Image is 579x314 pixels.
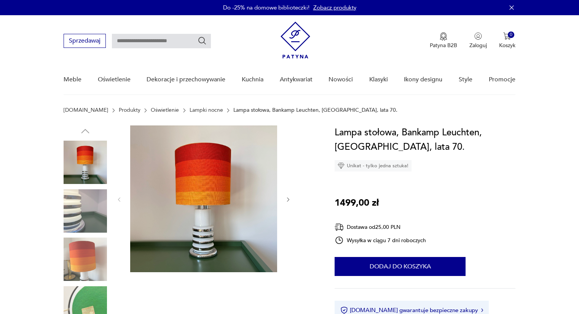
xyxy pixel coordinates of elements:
div: 0 [508,32,514,38]
p: Do -25% na domowe biblioteczki! [223,4,309,11]
button: Dodaj do koszyka [335,257,466,276]
div: Wysyłka w ciągu 7 dni roboczych [335,236,426,245]
a: [DOMAIN_NAME] [64,107,108,113]
a: Oświetlenie [98,65,131,94]
img: Ikona certyfikatu [340,306,348,314]
button: 0Koszyk [499,32,515,49]
p: Koszyk [499,42,515,49]
a: Antykwariat [280,65,313,94]
a: Nowości [329,65,353,94]
p: Zaloguj [469,42,487,49]
button: Sprzedawaj [64,34,106,48]
h1: Lampa stołowa, Bankamp Leuchten, [GEOGRAPHIC_DATA], lata 70. [335,125,515,154]
img: Ikona strzałki w prawo [481,308,483,312]
img: Zdjęcie produktu Lampa stołowa, Bankamp Leuchten, Niemcy, lata 70. [130,125,277,272]
a: Dekoracje i przechowywanie [147,65,225,94]
a: Ikona medaluPatyna B2B [430,32,457,49]
button: Patyna B2B [430,32,457,49]
img: Zdjęcie produktu Lampa stołowa, Bankamp Leuchten, Niemcy, lata 70. [64,141,107,184]
div: Dostawa od 25,00 PLN [335,222,426,232]
button: [DOMAIN_NAME] gwarantuje bezpieczne zakupy [340,306,483,314]
img: Ikona diamentu [338,162,345,169]
img: Zdjęcie produktu Lampa stołowa, Bankamp Leuchten, Niemcy, lata 70. [64,238,107,281]
img: Patyna - sklep z meblami i dekoracjami vintage [281,22,310,59]
a: Ikony designu [404,65,442,94]
a: Klasyki [369,65,388,94]
button: Zaloguj [469,32,487,49]
img: Ikona koszyka [503,32,511,40]
div: Unikat - tylko jedna sztuka! [335,160,412,171]
a: Style [459,65,472,94]
a: Zobacz produkty [313,4,356,11]
img: Ikonka użytkownika [474,32,482,40]
a: Meble [64,65,81,94]
img: Ikona dostawy [335,222,344,232]
a: Oświetlenie [151,107,179,113]
p: 1499,00 zł [335,196,379,210]
a: Sprzedawaj [64,39,106,44]
img: Zdjęcie produktu Lampa stołowa, Bankamp Leuchten, Niemcy, lata 70. [64,189,107,233]
a: Produkty [119,107,140,113]
img: Ikona medalu [440,32,447,41]
p: Lampa stołowa, Bankamp Leuchten, [GEOGRAPHIC_DATA], lata 70. [233,107,397,113]
p: Patyna B2B [430,42,457,49]
a: Promocje [489,65,515,94]
a: Lampki nocne [190,107,223,113]
a: Kuchnia [242,65,263,94]
button: Szukaj [198,36,207,45]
